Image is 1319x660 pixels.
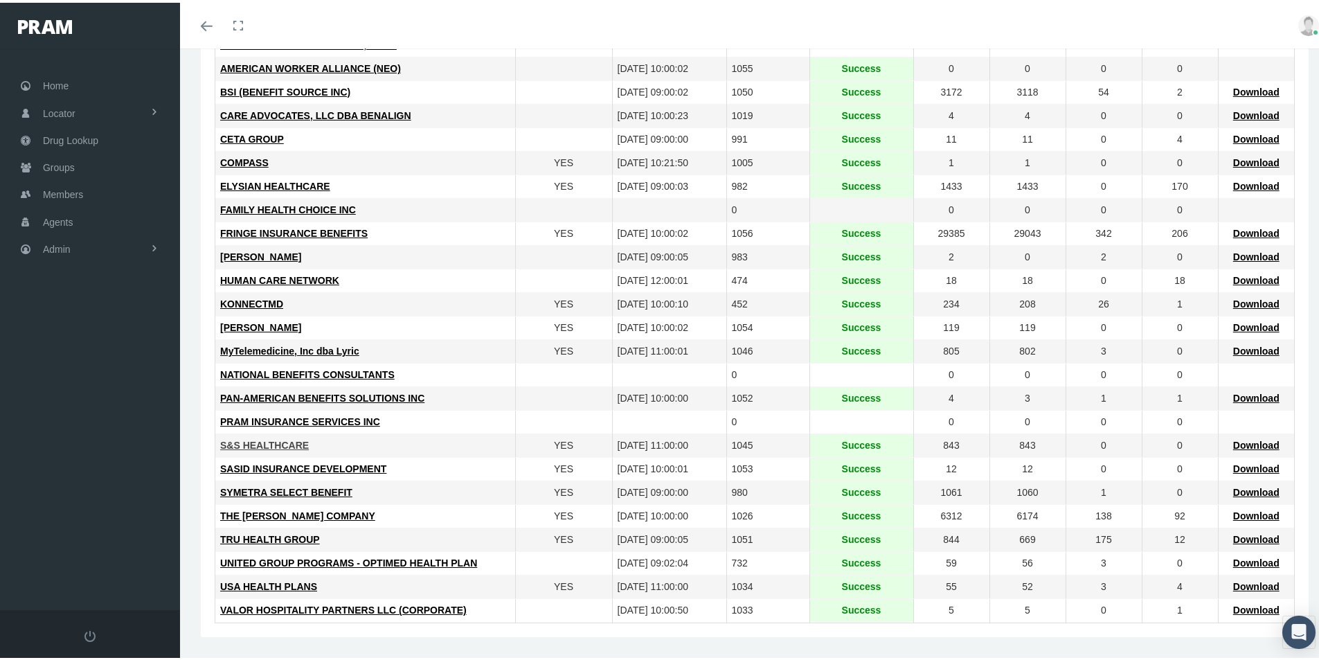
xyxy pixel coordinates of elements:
[809,125,913,149] td: Success
[726,55,809,78] td: 1055
[612,102,726,125] td: [DATE] 10:00:23
[43,206,73,233] span: Agents
[1066,408,1142,431] td: 0
[1142,314,1218,337] td: 0
[612,526,726,549] td: [DATE] 09:00:05
[1233,555,1280,566] span: Download
[913,479,989,502] td: 1061
[515,431,612,455] td: YES
[989,125,1066,149] td: 11
[989,102,1066,125] td: 4
[1142,220,1218,243] td: 206
[726,172,809,196] td: 982
[43,70,69,96] span: Home
[913,314,989,337] td: 119
[726,573,809,596] td: 1034
[913,55,989,78] td: 0
[913,102,989,125] td: 4
[1066,125,1142,149] td: 0
[515,455,612,479] td: YES
[1066,479,1142,502] td: 1
[726,290,809,314] td: 452
[1142,549,1218,573] td: 0
[1066,243,1142,267] td: 2
[726,337,809,361] td: 1046
[515,479,612,502] td: YES
[809,102,913,125] td: Success
[1233,249,1280,260] span: Download
[612,455,726,479] td: [DATE] 10:00:01
[913,149,989,172] td: 1
[726,267,809,290] td: 474
[1233,225,1280,236] span: Download
[913,290,989,314] td: 234
[1233,154,1280,166] span: Download
[989,596,1066,620] td: 5
[612,267,726,290] td: [DATE] 12:00:01
[989,78,1066,102] td: 3118
[809,573,913,596] td: Success
[1142,149,1218,172] td: 0
[220,413,380,425] span: PRAM INSURANCE SERVICES INC
[726,502,809,526] td: 1026
[1142,290,1218,314] td: 1
[43,98,75,124] span: Locator
[1066,431,1142,455] td: 0
[515,172,612,196] td: YES
[809,243,913,267] td: Success
[1233,319,1280,330] span: Download
[612,549,726,573] td: [DATE] 09:02:04
[1066,78,1142,102] td: 54
[1066,102,1142,125] td: 0
[1066,267,1142,290] td: 0
[913,596,989,620] td: 5
[913,267,989,290] td: 18
[1142,573,1218,596] td: 4
[612,243,726,267] td: [DATE] 09:00:05
[43,152,75,178] span: Groups
[726,243,809,267] td: 983
[913,549,989,573] td: 59
[809,455,913,479] td: Success
[220,131,284,142] span: CETA GROUP
[989,455,1066,479] td: 12
[913,196,989,220] td: 0
[43,179,83,205] span: Members
[809,290,913,314] td: Success
[989,502,1066,526] td: 6174
[1233,84,1280,95] span: Download
[726,431,809,455] td: 1045
[1233,131,1280,142] span: Download
[1233,578,1280,589] span: Download
[913,384,989,408] td: 4
[1142,455,1218,479] td: 0
[1233,531,1280,542] span: Download
[913,502,989,526] td: 6312
[1233,461,1280,472] span: Download
[1066,172,1142,196] td: 0
[989,337,1066,361] td: 802
[612,573,726,596] td: [DATE] 11:00:00
[989,314,1066,337] td: 119
[989,243,1066,267] td: 0
[809,78,913,102] td: Success
[913,431,989,455] td: 843
[989,408,1066,431] td: 0
[726,479,809,502] td: 980
[1142,55,1218,78] td: 0
[809,172,913,196] td: Success
[515,573,612,596] td: YES
[220,484,352,495] span: SYMETRA SELECT BENEFIT
[913,337,989,361] td: 805
[1282,613,1316,646] div: Open Intercom Messenger
[726,149,809,172] td: 1005
[989,267,1066,290] td: 18
[1233,343,1280,354] span: Download
[913,361,989,384] td: 0
[726,549,809,573] td: 732
[220,555,477,566] span: UNITED GROUP PROGRAMS - OPTIMED HEALTH PLAN
[1233,602,1280,613] span: Download
[1233,508,1280,519] span: Download
[1142,361,1218,384] td: 0
[43,125,98,151] span: Drug Lookup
